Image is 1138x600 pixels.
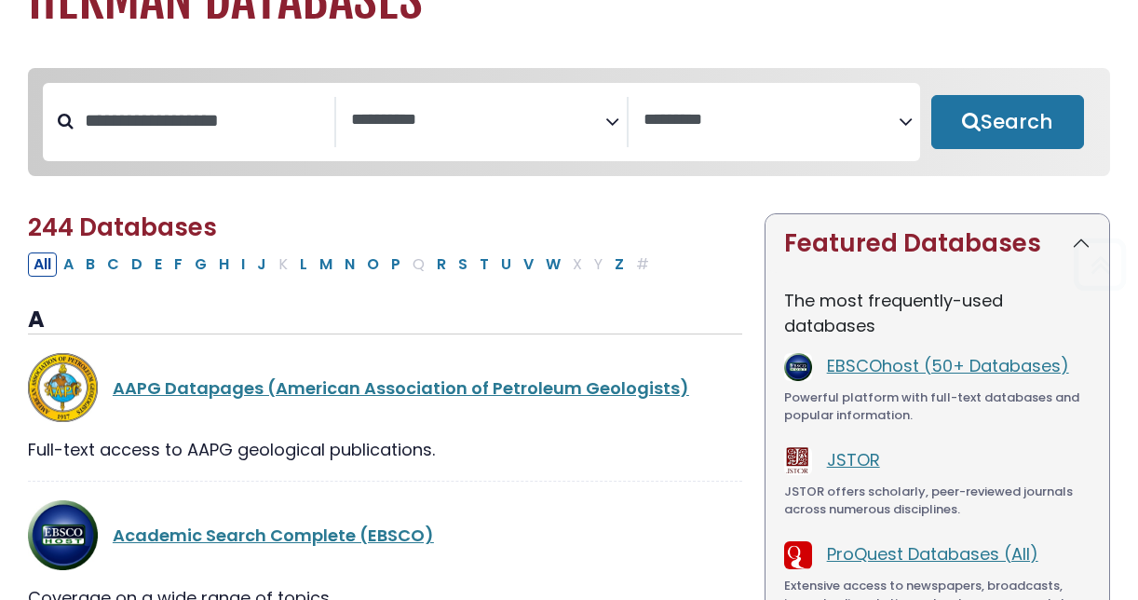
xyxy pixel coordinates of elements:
button: Filter Results V [518,252,539,277]
button: Filter Results W [540,252,566,277]
button: All [28,252,57,277]
a: ProQuest Databases (All) [827,542,1038,566]
p: The most frequently-used databases [784,288,1091,338]
h3: A [28,307,742,334]
button: Filter Results Z [609,252,630,277]
button: Filter Results D [126,252,148,277]
textarea: Search [351,111,606,130]
div: Alpha-list to filter by first letter of database name [28,252,657,275]
div: Powerful platform with full-text databases and popular information. [784,389,1091,425]
button: Filter Results N [339,252,360,277]
button: Filter Results F [169,252,188,277]
button: Filter Results H [213,252,235,277]
button: Featured Databases [765,214,1109,273]
button: Filter Results R [431,252,452,277]
nav: Search filters [28,68,1110,176]
button: Filter Results L [294,252,313,277]
a: EBSCOhost (50+ Databases) [827,354,1069,377]
button: Filter Results C [102,252,125,277]
button: Filter Results U [495,252,517,277]
button: Submit for Search Results [931,95,1084,149]
span: 244 Databases [28,211,217,244]
button: Filter Results G [189,252,212,277]
button: Filter Results S [453,252,473,277]
input: Search database by title or keyword [74,105,334,136]
button: Filter Results M [314,252,338,277]
button: Filter Results P [386,252,406,277]
a: JSTOR [827,448,880,471]
button: Filter Results B [80,252,101,277]
a: Academic Search Complete (EBSCO) [113,524,434,547]
a: Back to Top [1066,247,1133,281]
button: Filter Results O [361,252,385,277]
div: JSTOR offers scholarly, peer-reviewed journals across numerous disciplines. [784,483,1091,519]
a: AAPG Datapages (American Association of Petroleum Geologists) [113,376,689,400]
button: Filter Results E [149,252,168,277]
button: Filter Results I [236,252,251,277]
div: Full-text access to AAPG geological publications. [28,437,742,462]
button: Filter Results A [58,252,79,277]
button: Filter Results T [474,252,494,277]
textarea: Search [644,111,899,130]
button: Filter Results J [251,252,272,277]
